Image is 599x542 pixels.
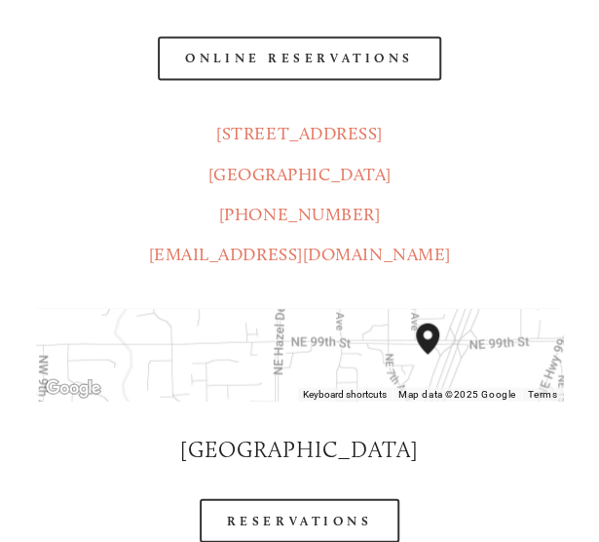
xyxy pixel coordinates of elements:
a: [PHONE_NUMBER] [219,203,381,224]
img: Google [41,375,105,401]
a: [STREET_ADDRESS] [216,122,383,143]
button: Keyboard shortcuts [303,387,387,401]
h2: [GEOGRAPHIC_DATA] [36,434,563,465]
a: Terms [527,388,557,399]
a: Reservations [200,498,400,542]
a: [EMAIL_ADDRESS][DOMAIN_NAME] [148,243,450,264]
div: Amaro's Table 816 Northeast 98th Circle Vancouver, WA, 98665, United States [408,315,470,393]
a: [GEOGRAPHIC_DATA] [207,163,391,184]
span: Map data ©2025 Google [398,388,515,399]
a: Open this area in Google Maps (opens a new window) [41,375,105,401]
